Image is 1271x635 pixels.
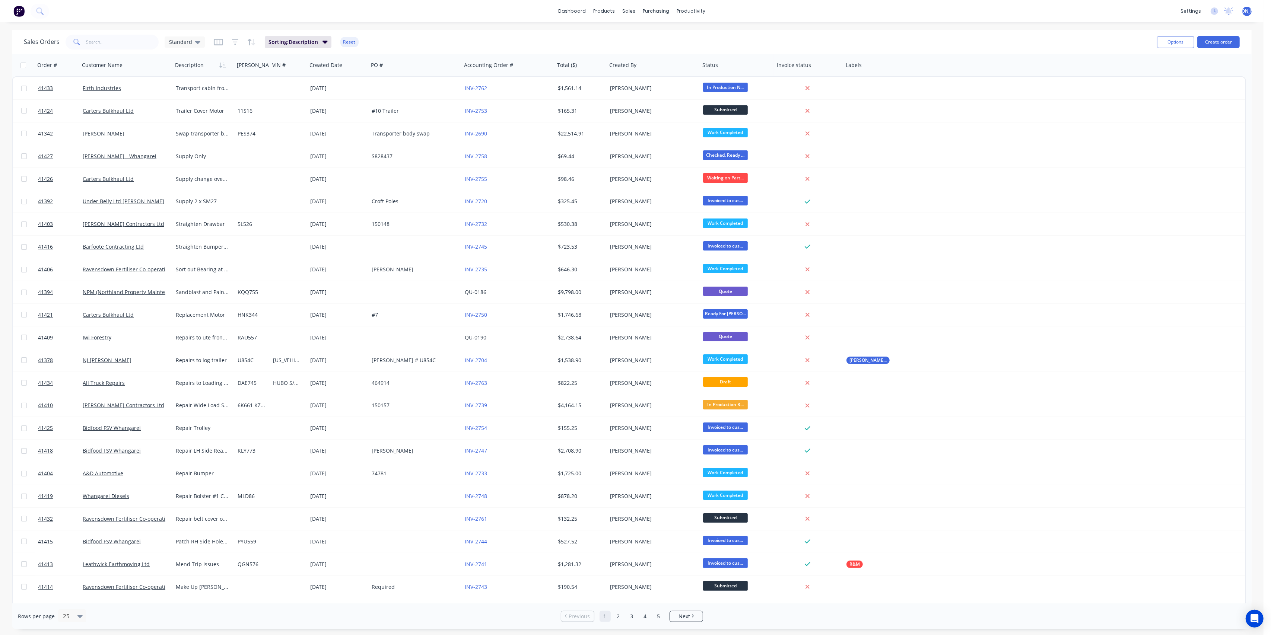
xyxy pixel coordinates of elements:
[558,84,602,92] div: $1,561.14
[38,258,83,281] a: 41406
[372,402,454,409] div: 150157
[38,508,83,530] a: 41432
[83,402,164,409] a: [PERSON_NAME] Contractors Ltd
[273,357,303,364] div: [US_VEHICLE_IDENTIFICATION_NUMBER]
[310,379,366,387] div: [DATE]
[703,422,748,432] span: Invoiced to cus...
[83,288,182,296] a: NPM (Northland Property Maintenance)
[310,561,366,568] div: [DATE]
[83,175,134,182] a: Carters Bulkhaul Ltd
[38,168,83,190] a: 41426
[673,6,709,17] div: productivity
[83,198,164,205] a: Under Belly Ltd [PERSON_NAME]
[703,581,748,590] span: Submitted
[558,266,602,273] div: $646.30
[38,447,53,454] span: 41418
[310,334,366,341] div: [DATE]
[465,334,486,341] a: QU-0190
[372,311,454,319] div: #7
[38,515,53,523] span: 41432
[38,470,53,477] span: 41404
[238,402,266,409] div: 6K661 KZQ836
[83,379,125,386] a: All Truck Repairs
[38,440,83,462] a: 41418
[38,349,83,371] a: 41378
[310,266,366,273] div: [DATE]
[372,130,454,137] div: Transporter body swap
[703,445,748,454] span: Invoiced to cus...
[465,130,487,137] a: INV-2690
[849,561,860,568] span: R&M
[310,515,366,523] div: [DATE]
[558,379,602,387] div: $822.25
[38,175,53,183] span: 41426
[37,61,57,69] div: Order #
[310,424,366,432] div: [DATE]
[372,153,454,160] div: S828437
[372,470,454,477] div: 74781
[610,515,693,523] div: [PERSON_NAME]
[619,6,639,17] div: sales
[465,470,487,477] a: INV-2733
[465,561,487,568] a: INV-2741
[83,243,144,250] a: Barfoote Contracting Ltd
[176,424,229,432] div: Repair Trolley
[238,379,266,387] div: DAE745
[558,175,602,183] div: $98.46
[38,281,83,303] a: 41394
[38,220,53,228] span: 41403
[610,130,693,137] div: [PERSON_NAME]
[38,100,83,122] a: 41424
[38,424,53,432] span: 41425
[610,198,693,205] div: [PERSON_NAME]
[83,153,156,160] a: [PERSON_NAME] - Whangarei
[38,213,83,235] a: 41403
[238,288,266,296] div: KQQ755
[558,447,602,454] div: $2,708.90
[679,613,690,620] span: Next
[372,107,454,115] div: #10 Trailer
[340,37,359,47] button: Reset
[558,515,602,523] div: $132.25
[465,492,487,500] a: INV-2748
[83,424,141,431] a: Bidfood FSV Whangarei
[703,332,748,341] span: Quote
[238,311,266,319] div: HNK344
[176,220,229,228] div: Straighten Drawbar
[558,107,602,115] div: $165.31
[372,357,454,364] div: [PERSON_NAME] # U854C
[465,84,487,92] a: INV-2762
[610,153,693,160] div: [PERSON_NAME]
[38,311,53,319] span: 41421
[38,145,83,167] a: 41427
[465,266,487,273] a: INV-2735
[465,175,487,182] a: INV-2755
[703,400,748,409] span: In Production R...
[703,218,748,228] span: Work Completed
[38,130,53,137] span: 41342
[38,394,83,417] a: 41410
[310,198,366,205] div: [DATE]
[38,334,53,341] span: 41409
[83,561,150,568] a: Leathwick Earthmoving Ltd
[1229,8,1265,15] span: [PERSON_NAME]
[83,447,141,454] a: Bidfood FSV Whangarei
[38,243,53,251] span: 41416
[238,492,266,500] div: MLD86
[176,288,229,296] div: Sandblast and Paint truck deck
[38,304,83,326] a: 41421
[83,583,171,590] a: Ravensdown Fertiliser Co-operative
[610,402,693,409] div: [PERSON_NAME]
[238,538,266,545] div: PYU559
[465,153,487,160] a: INV-2758
[83,107,134,114] a: Carters Bulkhaul Ltd
[310,153,366,160] div: [DATE]
[846,561,863,568] button: R&M
[38,198,53,205] span: 41392
[176,379,229,387] div: Repairs to Loading Ramp on City Care Transporter - Repair Cracks in Frame - Straighten mesh and r...
[83,266,171,273] a: Ravensdown Fertiliser Co-operative
[83,334,111,341] a: Iwi Forestry
[569,613,590,620] span: Previous
[610,334,693,341] div: [PERSON_NAME]
[610,561,693,568] div: [PERSON_NAME]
